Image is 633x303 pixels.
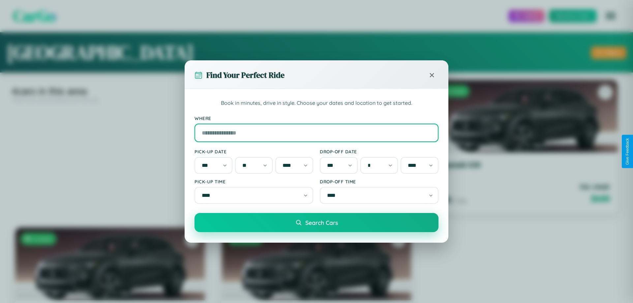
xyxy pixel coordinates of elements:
label: Pick-up Date [195,149,313,154]
span: Search Cars [305,219,338,226]
button: Search Cars [195,213,438,232]
h3: Find Your Perfect Ride [206,70,285,80]
label: Where [195,115,438,121]
label: Drop-off Time [320,179,438,184]
p: Book in minutes, drive in style. Choose your dates and location to get started. [195,99,438,107]
label: Drop-off Date [320,149,438,154]
label: Pick-up Time [195,179,313,184]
